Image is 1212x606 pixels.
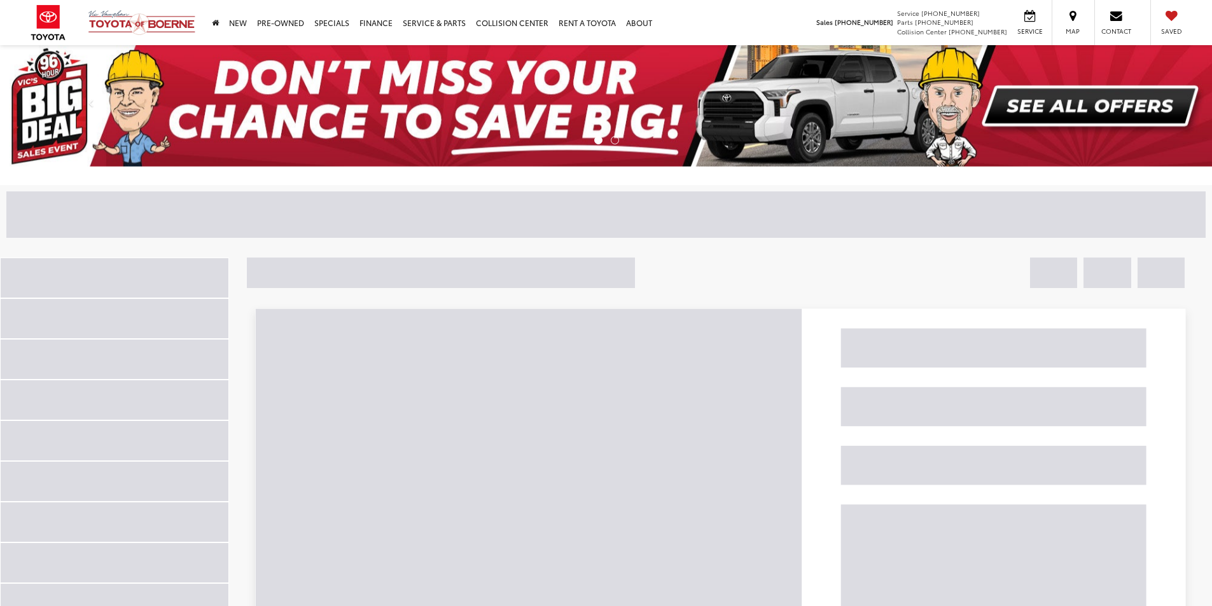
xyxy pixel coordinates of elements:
img: Vic Vaughan Toyota of Boerne [88,10,196,36]
span: Parts [897,17,913,27]
span: Saved [1157,27,1185,36]
span: Contact [1101,27,1131,36]
span: [PHONE_NUMBER] [949,27,1007,36]
span: Service [897,8,919,18]
span: Sales [816,17,833,27]
span: [PHONE_NUMBER] [915,17,973,27]
span: Map [1059,27,1087,36]
span: Service [1015,27,1044,36]
span: [PHONE_NUMBER] [921,8,980,18]
span: Collision Center [897,27,947,36]
span: [PHONE_NUMBER] [835,17,893,27]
